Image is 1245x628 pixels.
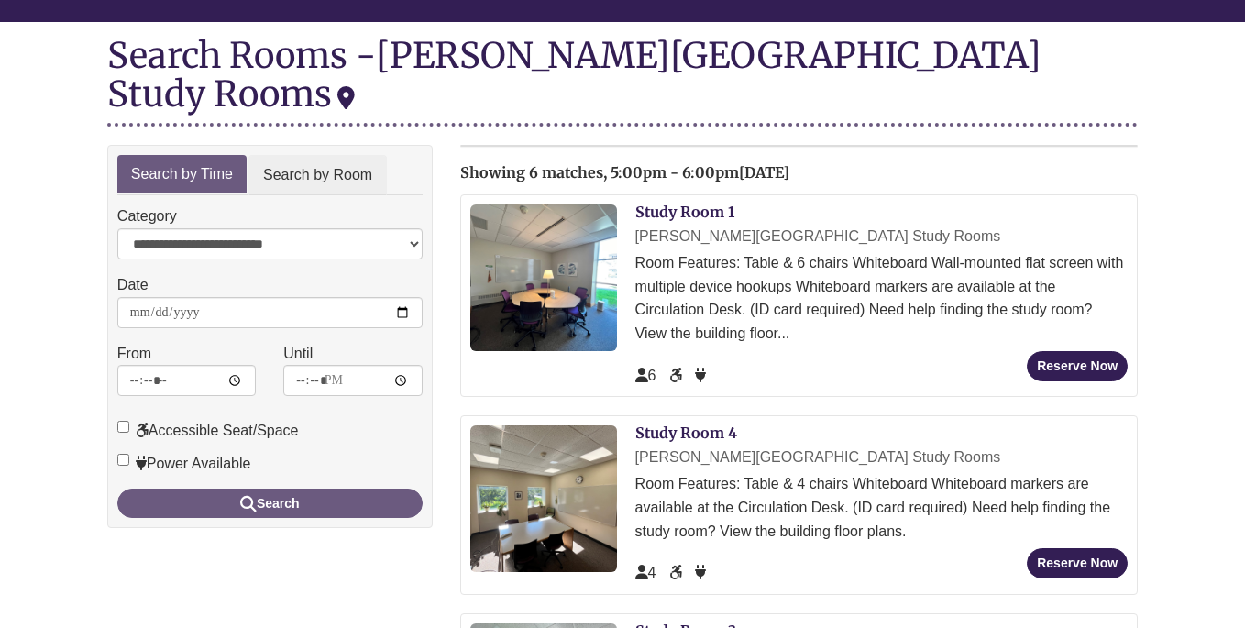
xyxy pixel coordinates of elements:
div: Search Rooms - [107,36,1138,126]
button: Reserve Now [1027,548,1128,578]
a: Study Room 1 [635,203,734,221]
div: [PERSON_NAME][GEOGRAPHIC_DATA] Study Rooms [635,446,1129,469]
a: Search by Room [248,155,387,196]
a: Search by Time [117,155,247,194]
label: Power Available [117,452,251,476]
input: Power Available [117,454,129,466]
label: Category [117,204,177,228]
span: Power Available [695,368,706,383]
span: The capacity of this space [635,565,656,580]
a: Study Room 4 [635,424,737,442]
label: Accessible Seat/Space [117,419,299,443]
span: Accessible Seat/Space [669,368,686,383]
label: Until [283,342,313,366]
div: Room Features: Table & 6 chairs Whiteboard Wall-mounted flat screen with multiple device hookups ... [635,251,1129,345]
span: The capacity of this space [635,368,656,383]
h2: Showing 6 matches [460,165,1139,182]
div: [PERSON_NAME][GEOGRAPHIC_DATA] Study Rooms [635,225,1129,248]
img: Study Room 4 [470,425,617,572]
label: From [117,342,151,366]
span: Accessible Seat/Space [669,565,686,580]
div: [PERSON_NAME][GEOGRAPHIC_DATA] Study Rooms [107,33,1041,116]
button: Search [117,489,423,518]
img: Study Room 1 [470,204,617,351]
span: , 5:00pm - 6:00pm[DATE] [603,163,789,182]
label: Date [117,273,149,297]
span: Power Available [695,565,706,580]
input: Accessible Seat/Space [117,421,129,433]
button: Reserve Now [1027,351,1128,381]
div: Room Features: Table & 4 chairs Whiteboard Whiteboard markers are available at the Circulation De... [635,472,1129,543]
